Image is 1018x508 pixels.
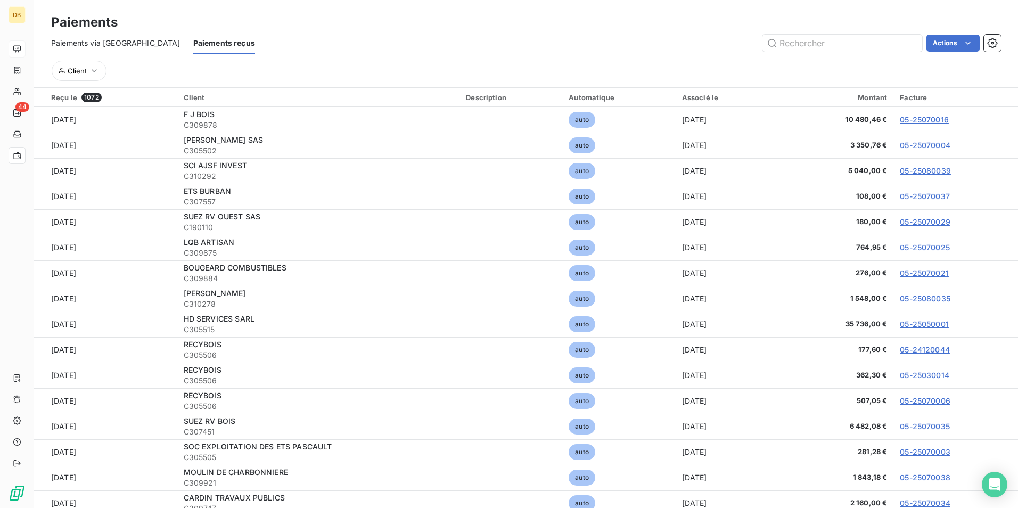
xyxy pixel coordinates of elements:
td: [DATE] [676,286,788,312]
span: C305502 [184,145,454,156]
button: Actions [926,35,980,52]
span: HD SERVICES SARL [184,314,254,323]
span: C305506 [184,350,454,360]
a: 05-25070016 [900,115,949,124]
span: 281,28 € [794,447,887,457]
span: SUEZ RV OUEST SAS [184,212,261,221]
span: 44 [15,102,29,112]
td: [DATE] [676,337,788,363]
span: 507,05 € [794,396,887,406]
span: ETS BURBAN [184,186,232,195]
td: [DATE] [676,439,788,465]
td: [DATE] [676,209,788,235]
span: 362,30 € [794,370,887,381]
span: auto [569,112,595,128]
td: [DATE] [34,133,177,158]
span: auto [569,419,595,435]
span: 764,95 € [794,242,887,253]
td: [DATE] [34,107,177,133]
span: auto [569,470,595,486]
span: auto [569,214,595,230]
td: [DATE] [676,465,788,490]
td: [DATE] [34,184,177,209]
span: 177,60 € [794,345,887,355]
td: [DATE] [34,414,177,439]
a: 05-25080039 [900,166,951,175]
td: [DATE] [34,286,177,312]
span: auto [569,316,595,332]
a: 05-25030014 [900,371,949,380]
a: 05-24120044 [900,345,950,354]
span: C309878 [184,120,454,130]
span: Client [68,67,87,75]
span: 1 548,00 € [794,293,887,304]
span: 3 350,76 € [794,140,887,151]
div: Facture [900,93,1012,102]
span: Paiements via [GEOGRAPHIC_DATA] [51,38,180,48]
a: 05-25070037 [900,192,950,201]
td: [DATE] [676,107,788,133]
td: [DATE] [676,363,788,388]
span: 6 482,08 € [794,421,887,432]
span: [PERSON_NAME] SAS [184,135,264,144]
span: C305505 [184,452,454,463]
span: RECYBOIS [184,391,221,400]
span: auto [569,444,595,460]
span: C310278 [184,299,454,309]
span: auto [569,393,595,409]
a: 05-25070034 [900,498,950,507]
span: CARDIN TRAVAUX PUBLICS [184,493,285,502]
span: C309875 [184,248,454,258]
span: RECYBOIS [184,365,221,374]
td: [DATE] [676,235,788,260]
span: 276,00 € [794,268,887,278]
span: auto [569,163,595,179]
a: 05-25070003 [900,447,950,456]
span: auto [569,240,595,256]
span: 10 480,46 € [794,114,887,125]
a: 05-25070029 [900,217,950,226]
td: [DATE] [34,260,177,286]
img: Logo LeanPay [9,485,26,502]
td: [DATE] [34,439,177,465]
span: 108,00 € [794,191,887,202]
span: F J BOIS [184,110,215,119]
h3: Paiements [51,13,118,32]
div: Description [466,93,556,102]
span: [PERSON_NAME] [184,289,246,298]
span: auto [569,137,595,153]
td: [DATE] [34,158,177,184]
span: C309884 [184,273,454,284]
span: LQB ARTISAN [184,237,235,247]
button: Client [52,61,106,81]
span: C305506 [184,375,454,386]
td: [DATE] [34,337,177,363]
span: auto [569,367,595,383]
span: 180,00 € [794,217,887,227]
td: [DATE] [34,363,177,388]
a: 05-25070004 [900,141,950,150]
a: 05-25070035 [900,422,950,431]
span: C307451 [184,427,454,437]
div: Automatique [569,93,669,102]
td: [DATE] [676,260,788,286]
td: [DATE] [34,388,177,414]
td: [DATE] [34,312,177,337]
div: DB [9,6,26,23]
a: 05-25070021 [900,268,949,277]
span: auto [569,291,595,307]
span: auto [569,265,595,281]
span: 1 843,18 € [794,472,887,483]
td: [DATE] [676,388,788,414]
span: C309921 [184,478,454,488]
span: SCI AJSF INVEST [184,161,247,170]
span: 1072 [81,93,102,102]
span: C307557 [184,196,454,207]
span: C305506 [184,401,454,412]
div: Associé le [682,93,782,102]
span: 35 736,00 € [794,319,887,330]
td: [DATE] [34,465,177,490]
a: 05-25080035 [900,294,950,303]
td: [DATE] [676,184,788,209]
span: RECYBOIS [184,340,221,349]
